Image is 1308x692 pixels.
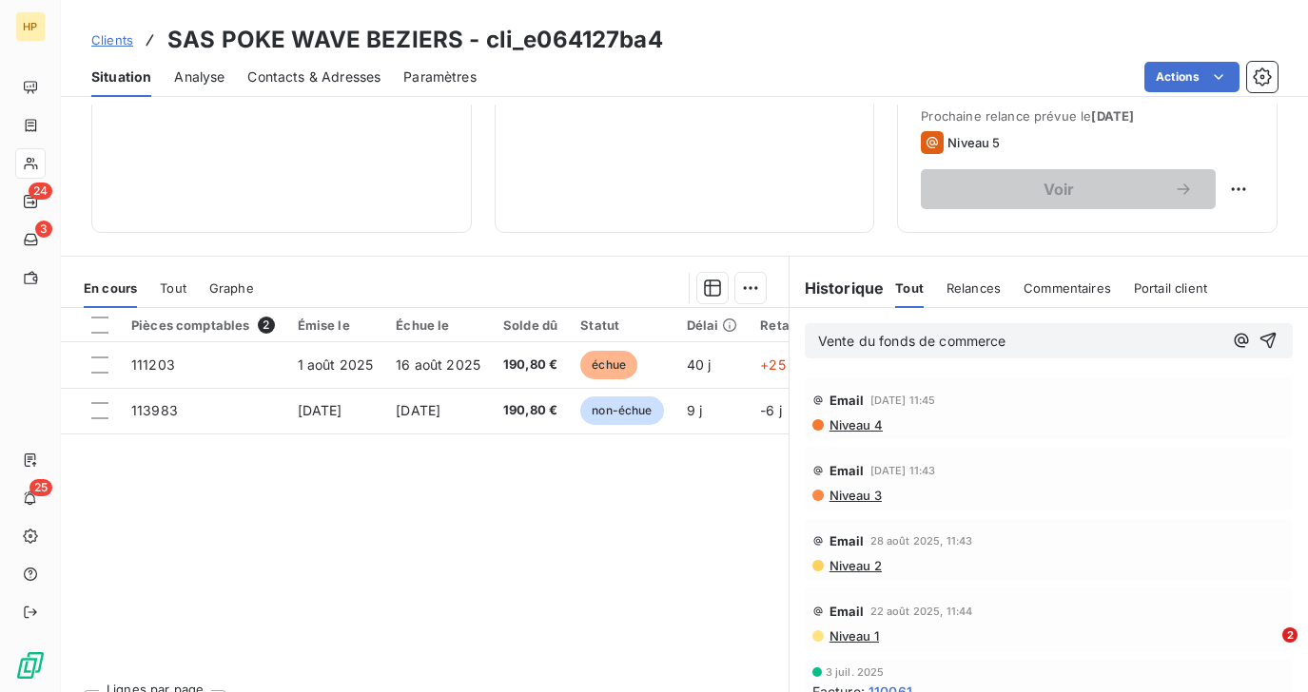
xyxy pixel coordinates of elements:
[828,417,883,432] span: Niveau 4
[921,169,1216,209] button: Voir
[826,666,885,678] span: 3 juil. 2025
[760,356,792,373] span: +25 j
[687,402,702,418] span: 9 j
[830,463,865,478] span: Email
[944,182,1174,197] span: Voir
[91,32,133,48] span: Clients
[1144,62,1240,92] button: Actions
[298,402,342,418] span: [DATE]
[818,333,1006,349] span: Vente du fonds de commerce
[503,356,557,375] span: 190,80 €
[258,317,275,334] span: 2
[760,402,782,418] span: -6 j
[503,401,557,420] span: 190,80 €
[790,277,885,299] h6: Historique
[131,402,178,418] span: 113983
[947,135,1000,150] span: Niveau 5
[131,356,175,373] span: 111203
[828,558,882,573] span: Niveau 2
[35,221,52,238] span: 3
[580,317,663,333] div: Statut
[91,30,133,49] a: Clients
[29,183,52,200] span: 24
[895,280,924,296] span: Tout
[687,356,712,373] span: 40 j
[1134,280,1207,296] span: Portail client
[830,604,865,619] span: Email
[396,317,480,333] div: Échue le
[1024,280,1111,296] span: Commentaires
[298,356,374,373] span: 1 août 2025
[29,479,52,496] span: 25
[91,67,151,86] span: Situation
[830,533,865,548] span: Email
[160,280,186,296] span: Tout
[174,67,225,86] span: Analyse
[580,351,637,379] span: échue
[1243,627,1289,673] iframe: Intercom live chat
[503,317,557,333] div: Solde dû
[828,628,879,644] span: Niveau 1
[403,67,477,86] span: Paramètres
[15,650,46,681] img: Logo LeanPay
[247,67,381,86] span: Contacts & Adresses
[830,393,865,408] span: Email
[580,396,663,425] span: non-échue
[870,394,936,406] span: [DATE] 11:45
[921,108,1254,124] span: Prochaine relance prévue le
[84,280,137,296] span: En cours
[870,605,973,617] span: 22 août 2025, 11:44
[870,465,936,476] span: [DATE] 11:43
[298,317,374,333] div: Émise le
[870,535,973,547] span: 28 août 2025, 11:43
[828,488,882,503] span: Niveau 3
[15,11,46,42] div: HP
[209,280,254,296] span: Graphe
[687,317,738,333] div: Délai
[1091,108,1134,124] span: [DATE]
[396,356,480,373] span: 16 août 2025
[167,23,663,57] h3: SAS POKE WAVE BEZIERS - cli_e064127ba4
[760,317,821,333] div: Retard
[396,402,440,418] span: [DATE]
[947,280,1001,296] span: Relances
[1282,627,1298,643] span: 2
[131,317,275,334] div: Pièces comptables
